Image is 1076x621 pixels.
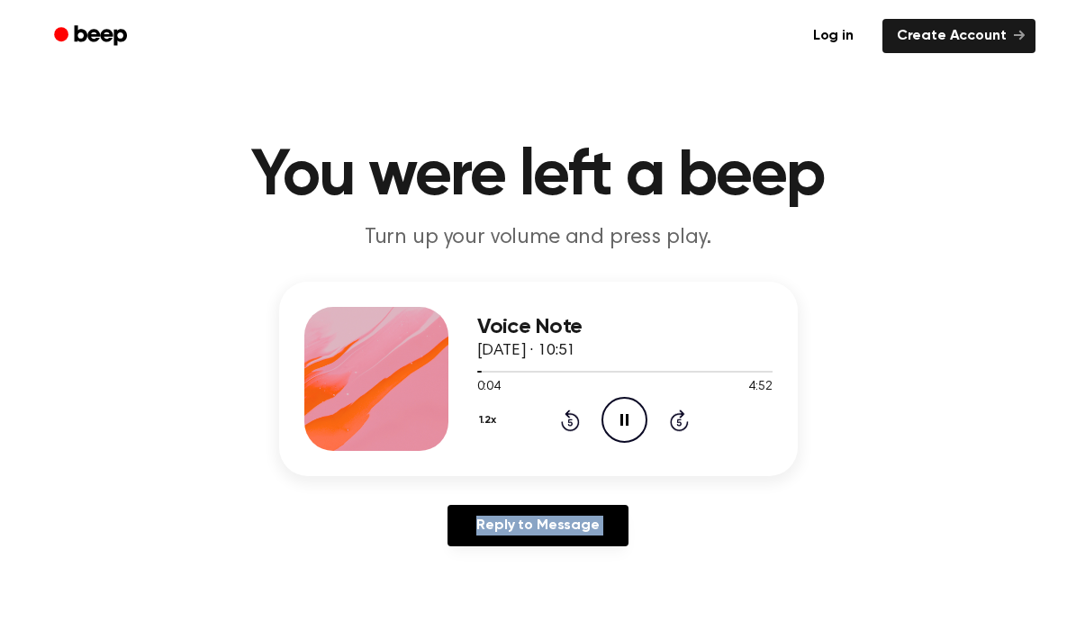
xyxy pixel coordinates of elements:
button: 1.2x [477,405,503,436]
span: 4:52 [748,378,772,397]
a: Reply to Message [448,505,628,546]
a: Create Account [882,19,1035,53]
h3: Voice Note [477,315,773,339]
h1: You were left a beep [77,144,999,209]
a: Log in [795,15,872,57]
span: 0:04 [477,378,501,397]
a: Beep [41,19,143,54]
p: Turn up your volume and press play. [193,223,884,253]
span: [DATE] · 10:51 [477,343,576,359]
